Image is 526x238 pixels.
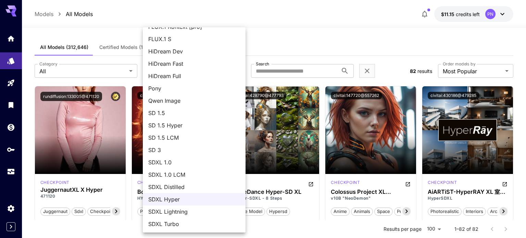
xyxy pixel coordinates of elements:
[148,47,240,55] span: HiDream Dev
[148,158,240,166] span: SDXL 1.0
[148,195,240,203] span: SDXL Hyper
[148,121,240,129] span: SD 1.5 Hyper
[148,146,240,154] span: SD 3
[148,109,240,117] span: SD 1.5
[148,97,240,105] span: Qwen Image
[148,134,240,142] span: SD 1.5 LCM
[148,35,240,43] span: FLUX.1 S
[148,171,240,179] span: SDXL 1.0 LCM
[148,84,240,92] span: Pony
[148,183,240,191] span: SDXL Distilled
[148,220,240,228] span: SDXL Turbo
[148,72,240,80] span: HiDream Full
[148,60,240,68] span: HiDream Fast
[148,208,240,216] span: SDXL Lightning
